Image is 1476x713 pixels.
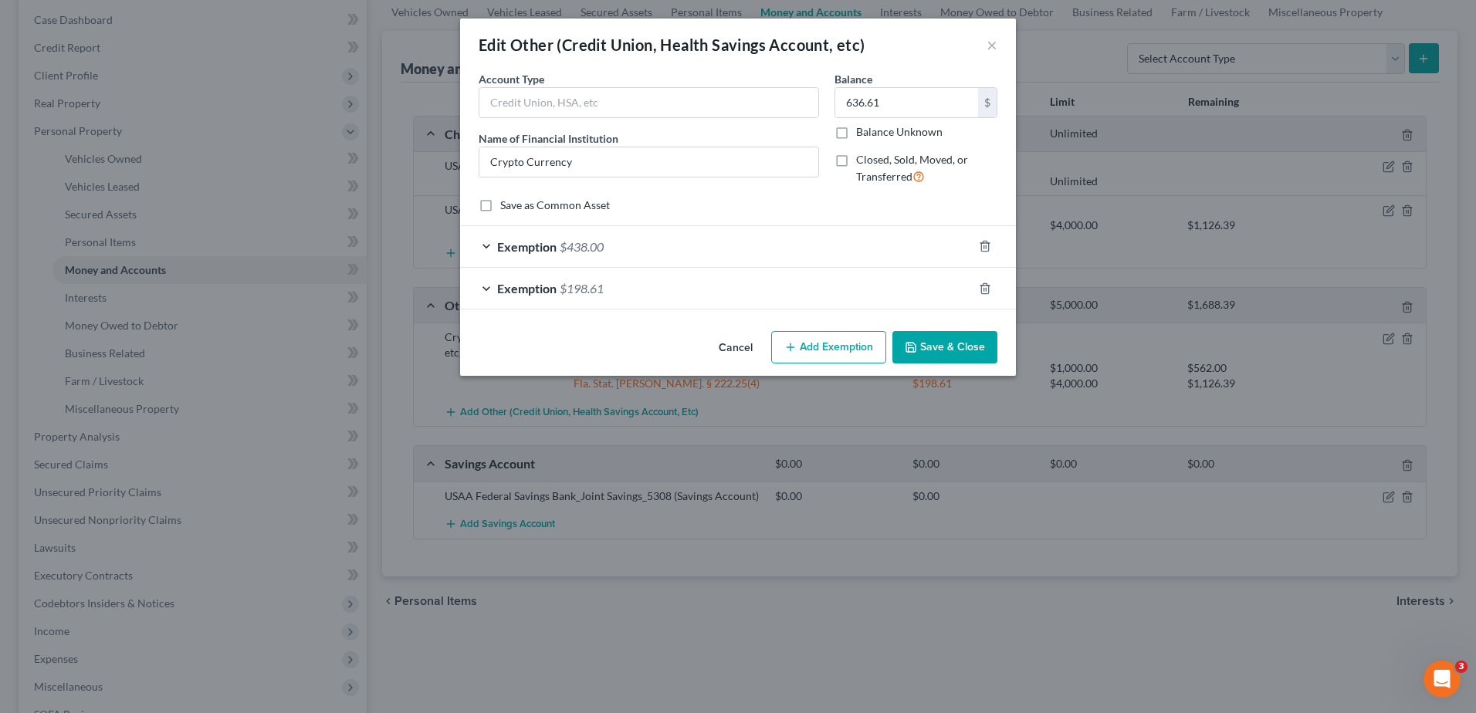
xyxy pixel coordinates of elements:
label: Balance Unknown [856,124,943,140]
button: × [987,35,997,54]
div: $ [978,88,997,117]
span: Exemption [497,239,557,254]
input: Enter name... [479,147,818,177]
span: 3 [1455,661,1468,673]
span: Closed, Sold, Moved, or Transferred [856,153,968,183]
button: Add Exemption [771,331,886,363]
label: Save as Common Asset [500,198,610,213]
input: Credit Union, HSA, etc [479,88,818,117]
label: Balance [834,71,872,87]
button: Cancel [706,333,765,363]
input: 0.00 [835,88,978,117]
span: $198.61 [560,281,604,296]
span: Exemption [497,281,557,296]
iframe: Intercom live chat [1424,661,1461,698]
span: Name of Financial Institution [479,132,618,145]
span: $438.00 [560,239,604,254]
button: Save & Close [892,331,997,363]
div: Edit Other (Credit Union, Health Savings Account, etc) [479,34,865,56]
label: Account Type [479,71,544,87]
